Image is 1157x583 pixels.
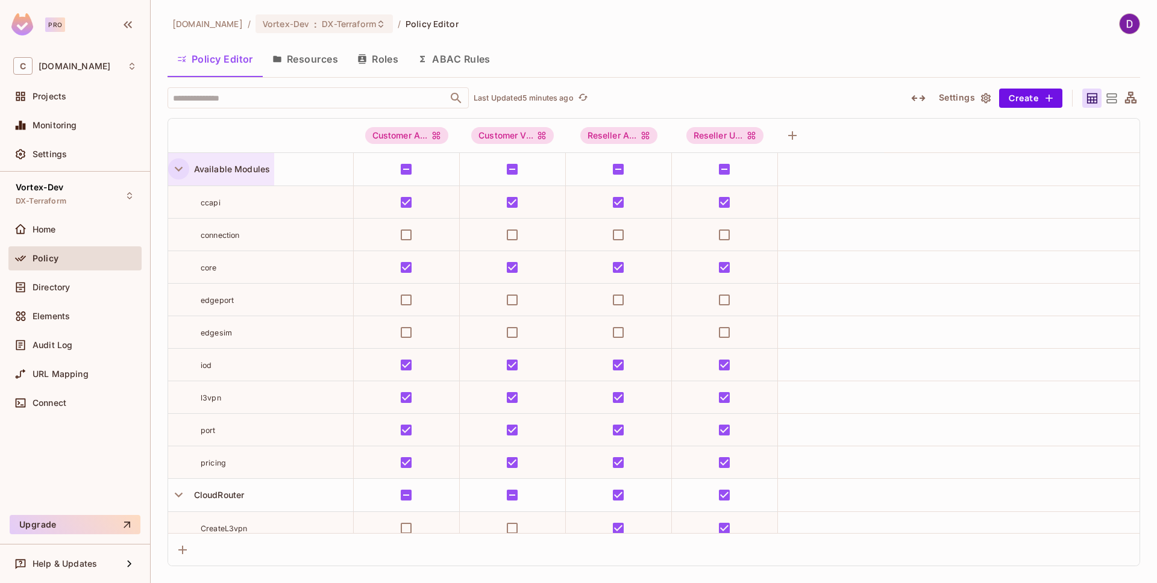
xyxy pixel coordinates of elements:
span: Help & Updates [33,559,97,569]
span: Audit Log [33,340,72,350]
button: Create [999,89,1062,108]
img: SReyMgAAAABJRU5ErkJggg== [11,13,33,36]
span: port [201,426,216,435]
span: Policy [33,254,58,263]
span: Projects [33,92,66,101]
span: edgeport [201,296,234,305]
span: Settings [33,149,67,159]
div: Customer V... [471,127,554,144]
span: refresh [578,92,588,104]
span: iod [201,361,212,370]
span: URL Mapping [33,369,89,379]
span: Click to refresh data [574,91,591,105]
span: Workspace: consoleconnect.com [39,61,110,71]
span: Policy Editor [406,18,459,30]
span: Reseller User [686,127,763,144]
span: Vortex-Dev [263,18,309,30]
span: Directory [33,282,70,292]
span: DX-Terraform [322,18,376,30]
span: connection [201,231,240,240]
span: Available Modules [189,164,271,174]
span: l3vpn [201,393,221,402]
button: Resources [263,44,348,74]
span: Home [33,225,56,234]
button: Policy Editor [168,44,263,74]
span: Vortex-Dev [16,182,64,192]
span: : [313,19,318,29]
button: Roles [348,44,408,74]
span: DX-Terraform [16,196,66,206]
span: Customer Admin [365,127,448,144]
span: pricing [201,458,226,467]
button: refresh [576,91,591,105]
span: Connect [33,398,66,408]
button: Settings [934,89,994,108]
button: Open [448,90,465,107]
span: CloudRouter [189,490,245,500]
span: Customer Viewer [471,127,554,144]
button: Upgrade [10,515,140,534]
button: ABAC Rules [408,44,500,74]
span: Elements [33,311,70,321]
div: Reseller A... [580,127,657,144]
div: Reseller U... [686,127,763,144]
span: C [13,57,33,75]
span: edgesim [201,328,232,337]
li: / [248,18,251,30]
img: Dave Xiong [1120,14,1140,34]
span: Reseller Admin [580,127,657,144]
p: Last Updated 5 minutes ago [474,93,574,103]
span: ccapi [201,198,221,207]
div: Pro [45,17,65,32]
span: the active workspace [172,18,243,30]
span: core [201,263,217,272]
span: Monitoring [33,120,77,130]
li: / [398,18,401,30]
div: Customer A... [365,127,448,144]
span: CreateL3vpn [201,524,248,533]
